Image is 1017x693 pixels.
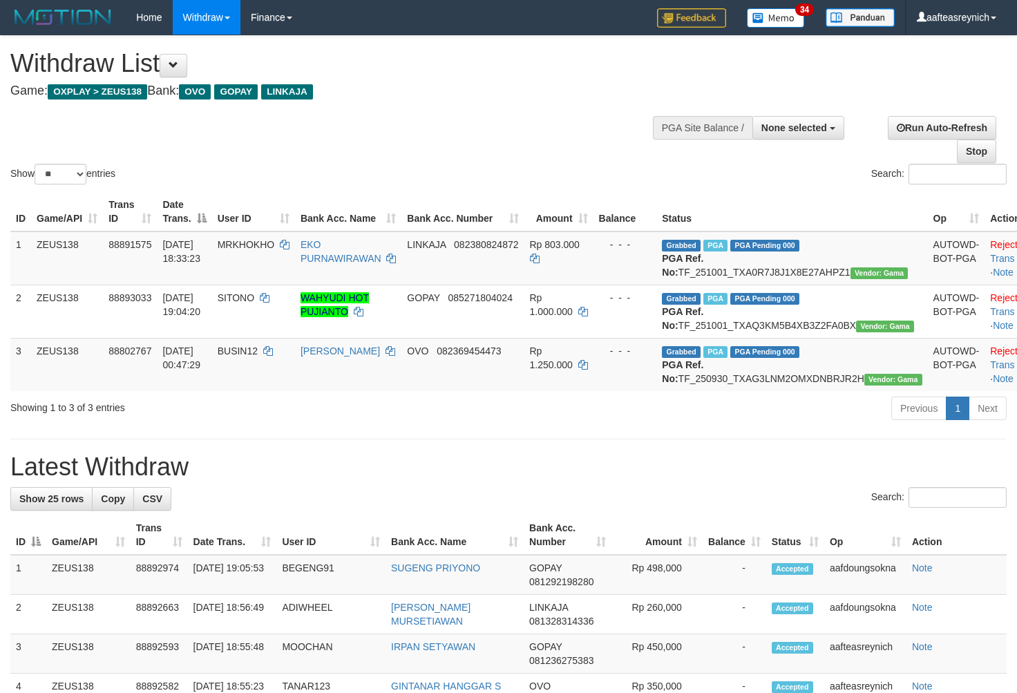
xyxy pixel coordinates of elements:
input: Search: [909,164,1007,184]
a: Note [912,562,933,573]
td: 88892663 [131,595,188,634]
span: Copy 081236275383 to clipboard [529,655,593,666]
td: aafdoungsokna [824,555,906,595]
a: SUGENG PRIYONO [391,562,480,573]
a: EKO PURNAWIRAWAN [301,239,381,264]
td: [DATE] 19:05:53 [188,555,277,595]
span: GOPAY [529,562,562,573]
span: Copy 082369454473 to clipboard [437,345,501,357]
td: 88892593 [131,634,188,674]
th: Status [656,192,927,231]
td: Rp 450,000 [611,634,703,674]
td: ZEUS138 [31,231,103,285]
span: Grabbed [662,293,701,305]
th: Bank Acc. Name: activate to sort column ascending [295,192,401,231]
div: Showing 1 to 3 of 3 entries [10,395,413,415]
span: PGA Pending [730,346,799,358]
th: Bank Acc. Number: activate to sort column ascending [401,192,524,231]
span: 88893033 [108,292,151,303]
img: MOTION_logo.png [10,7,115,28]
a: CSV [133,487,171,511]
span: Vendor URL: https://trx31.1velocity.biz [856,321,914,332]
span: GOPAY [214,84,258,99]
span: LINKAJA [261,84,313,99]
td: TF_250930_TXAG3LNM2OMXDNBRJR2H [656,338,927,391]
th: Amount: activate to sort column ascending [611,515,703,555]
span: Copy [101,493,125,504]
th: Amount: activate to sort column ascending [524,192,593,231]
span: GOPAY [407,292,439,303]
th: Balance: activate to sort column ascending [703,515,766,555]
a: Note [912,602,933,613]
div: - - - [599,291,652,305]
td: ZEUS138 [31,338,103,391]
th: Bank Acc. Name: activate to sort column ascending [386,515,524,555]
img: Feedback.jpg [657,8,726,28]
label: Search: [871,487,1007,508]
td: BEGENG91 [276,555,386,595]
td: aafdoungsokna [824,595,906,634]
span: Accepted [772,563,813,575]
th: Balance [593,192,657,231]
th: Trans ID: activate to sort column ascending [131,515,188,555]
td: AUTOWD-BOT-PGA [928,285,985,338]
span: MRKHOKHO [218,239,274,250]
b: PGA Ref. No: [662,359,703,384]
a: Stop [957,140,996,163]
h1: Latest Withdraw [10,453,1007,481]
span: Marked by aafpengsreynich [703,293,728,305]
span: CSV [142,493,162,504]
span: LINKAJA [407,239,446,250]
td: ZEUS138 [31,285,103,338]
th: Status: activate to sort column ascending [766,515,824,555]
select: Showentries [35,164,86,184]
a: GINTANAR HANGGAR S [391,681,501,692]
span: OXPLAY > ZEUS138 [48,84,147,99]
td: Rp 498,000 [611,555,703,595]
span: Vendor URL: https://trx31.1velocity.biz [864,374,922,386]
a: Note [912,681,933,692]
td: - [703,595,766,634]
td: 2 [10,285,31,338]
span: Copy 085271804024 to clipboard [448,292,513,303]
a: IRPAN SETYAWAN [391,641,475,652]
td: 88892974 [131,555,188,595]
div: - - - [599,344,652,358]
span: Vendor URL: https://trx31.1velocity.biz [850,267,909,279]
a: 1 [946,397,969,420]
td: 3 [10,338,31,391]
span: Rp 803.000 [530,239,580,250]
td: - [703,634,766,674]
a: Note [912,641,933,652]
a: [PERSON_NAME] [301,345,380,357]
span: SITONO [218,292,254,303]
td: TF_251001_TXA0R7J8J1X8E27AHPZ1 [656,231,927,285]
td: AUTOWD-BOT-PGA [928,338,985,391]
span: Accepted [772,602,813,614]
button: None selected [752,116,844,140]
td: [DATE] 18:56:49 [188,595,277,634]
td: ZEUS138 [46,555,131,595]
div: PGA Site Balance / [653,116,752,140]
span: [DATE] 00:47:29 [162,345,200,370]
td: ZEUS138 [46,634,131,674]
label: Show entries [10,164,115,184]
th: User ID: activate to sort column ascending [212,192,295,231]
input: Search: [909,487,1007,508]
span: 34 [795,3,814,16]
td: - [703,555,766,595]
a: Copy [92,487,134,511]
th: Bank Acc. Number: activate to sort column ascending [524,515,611,555]
h4: Game: Bank: [10,84,664,98]
th: Action [906,515,1007,555]
span: Rp 1.250.000 [530,345,573,370]
span: Grabbed [662,240,701,251]
td: 1 [10,555,46,595]
span: [DATE] 18:33:23 [162,239,200,264]
span: OVO [179,84,211,99]
td: [DATE] 18:55:48 [188,634,277,674]
td: 3 [10,634,46,674]
a: Note [993,267,1014,278]
span: None selected [761,122,827,133]
span: BUSIN12 [218,345,258,357]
